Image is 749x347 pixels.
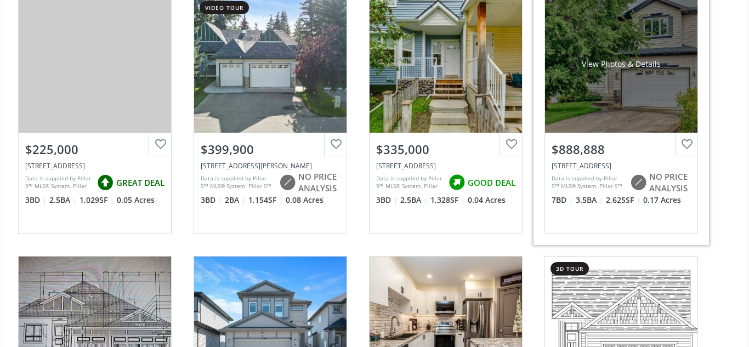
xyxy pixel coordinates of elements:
[643,195,681,206] span: 0.17 Acres
[201,141,340,158] div: $399,900
[286,195,324,206] span: 0.08 Acres
[376,141,515,158] div: $335,000
[49,195,77,206] span: 2.5 BA
[25,161,164,170] div: 116 8 Avenue SW #15, High River, AB T1V 1A3
[376,195,398,206] span: 3 BD
[552,174,625,191] div: Data is supplied by Pillar 9™ MLS® System. Pillar 9™ is the owner of the copyright in its MLS® Sy...
[201,174,274,191] div: Data is supplied by Pillar 9™ MLS® System. Pillar 9™ is the owner of the copyright in its MLS® Sy...
[400,195,428,206] span: 2.5 BA
[649,171,691,195] span: NO PRICE ANALYSIS
[276,172,298,194] img: rating icon
[376,161,515,170] div: 910 Prairie Sound Circle NW, High River, AB T1V 2A5
[25,174,92,191] div: Data is supplied by Pillar 9™ MLS® System. Pillar 9™ is the owner of the copyright in its MLS® Sy...
[117,195,155,206] span: 0.05 Acres
[80,195,114,206] span: 1,029 SF
[468,195,506,206] span: 0.04 Acres
[25,195,47,206] span: 3 BD
[430,195,465,206] span: 1,328 SF
[248,195,283,206] span: 1,154 SF
[376,174,443,191] div: Data is supplied by Pillar 9™ MLS® System. Pillar 9™ is the owner of the copyright in its MLS® Sy...
[576,195,603,206] span: 3.5 BA
[606,195,640,206] span: 2,625 SF
[627,172,649,194] img: rating icon
[225,195,246,206] span: 2 BA
[298,171,340,195] span: NO PRICE ANALYSIS
[552,195,573,206] span: 7 BD
[201,161,340,170] div: 116 Baker Creek Drive SW, High River, AB T1V 1V6
[552,141,691,158] div: $888,888
[25,141,164,158] div: $225,000
[446,172,468,194] img: rating icon
[201,195,222,206] span: 3 BD
[468,177,515,189] span: GOOD DEAL
[552,161,691,170] div: 310 Highwood Village Place NW, High River, AB T1V 1W1
[116,177,164,189] span: GREAT DEAL
[94,172,116,194] img: rating icon
[582,59,661,70] div: View Photos & Details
